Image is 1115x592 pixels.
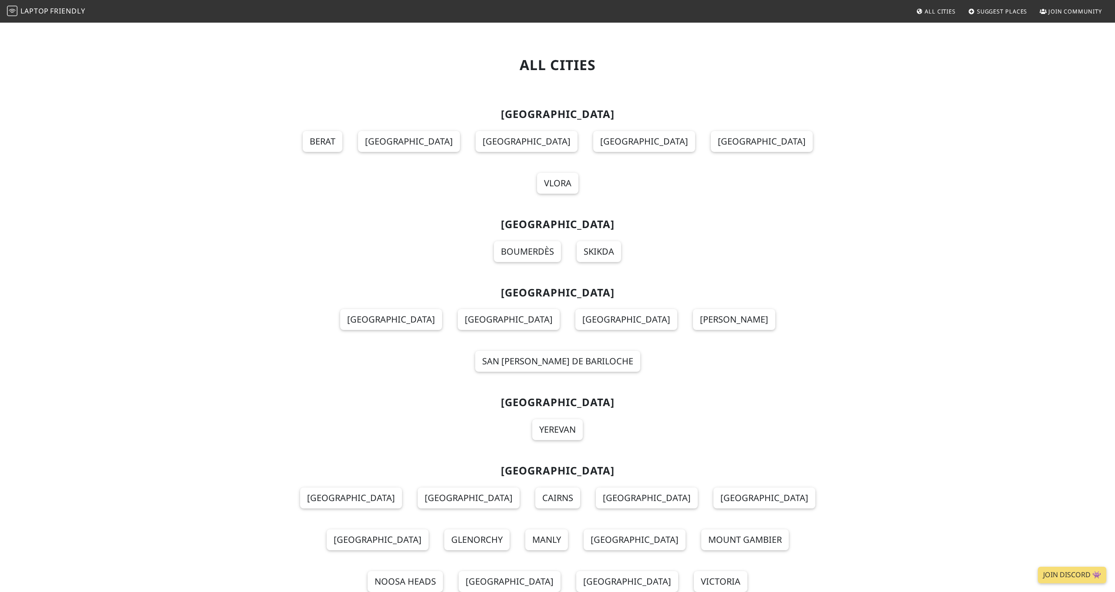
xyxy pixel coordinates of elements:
[475,351,640,372] a: San [PERSON_NAME] de Bariloche
[537,173,578,194] a: Vlora
[418,488,520,508] a: [GEOGRAPHIC_DATA]
[358,131,460,152] a: [GEOGRAPHIC_DATA]
[693,309,775,330] a: [PERSON_NAME]
[912,3,959,19] a: All Cities
[694,571,747,592] a: Victoria
[494,241,561,262] a: Boumerdès
[593,131,695,152] a: [GEOGRAPHIC_DATA]
[368,571,443,592] a: Noosa Heads
[50,6,85,16] span: Friendly
[275,57,840,73] h1: All Cities
[303,131,342,152] a: Berat
[525,529,568,550] a: Manly
[300,488,402,508] a: [GEOGRAPHIC_DATA]
[476,131,578,152] a: [GEOGRAPHIC_DATA]
[20,6,49,16] span: Laptop
[458,309,560,330] a: [GEOGRAPHIC_DATA]
[340,309,442,330] a: [GEOGRAPHIC_DATA]
[1038,567,1106,583] a: Join Discord 👾
[701,529,789,550] a: Mount Gambier
[7,4,85,19] a: LaptopFriendly LaptopFriendly
[459,571,561,592] a: [GEOGRAPHIC_DATA]
[532,419,583,440] a: Yerevan
[711,131,813,152] a: [GEOGRAPHIC_DATA]
[275,464,840,477] h2: [GEOGRAPHIC_DATA]
[575,309,677,330] a: [GEOGRAPHIC_DATA]
[275,396,840,409] h2: [GEOGRAPHIC_DATA]
[713,488,815,508] a: [GEOGRAPHIC_DATA]
[7,6,17,16] img: LaptopFriendly
[576,571,678,592] a: [GEOGRAPHIC_DATA]
[444,529,510,550] a: Glenorchy
[1048,7,1102,15] span: Join Community
[925,7,956,15] span: All Cities
[1036,3,1105,19] a: Join Community
[327,529,429,550] a: [GEOGRAPHIC_DATA]
[535,488,580,508] a: Cairns
[965,3,1031,19] a: Suggest Places
[596,488,698,508] a: [GEOGRAPHIC_DATA]
[977,7,1027,15] span: Suggest Places
[275,286,840,299] h2: [GEOGRAPHIC_DATA]
[577,241,621,262] a: Skikda
[584,529,686,550] a: [GEOGRAPHIC_DATA]
[275,108,840,121] h2: [GEOGRAPHIC_DATA]
[275,218,840,231] h2: [GEOGRAPHIC_DATA]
